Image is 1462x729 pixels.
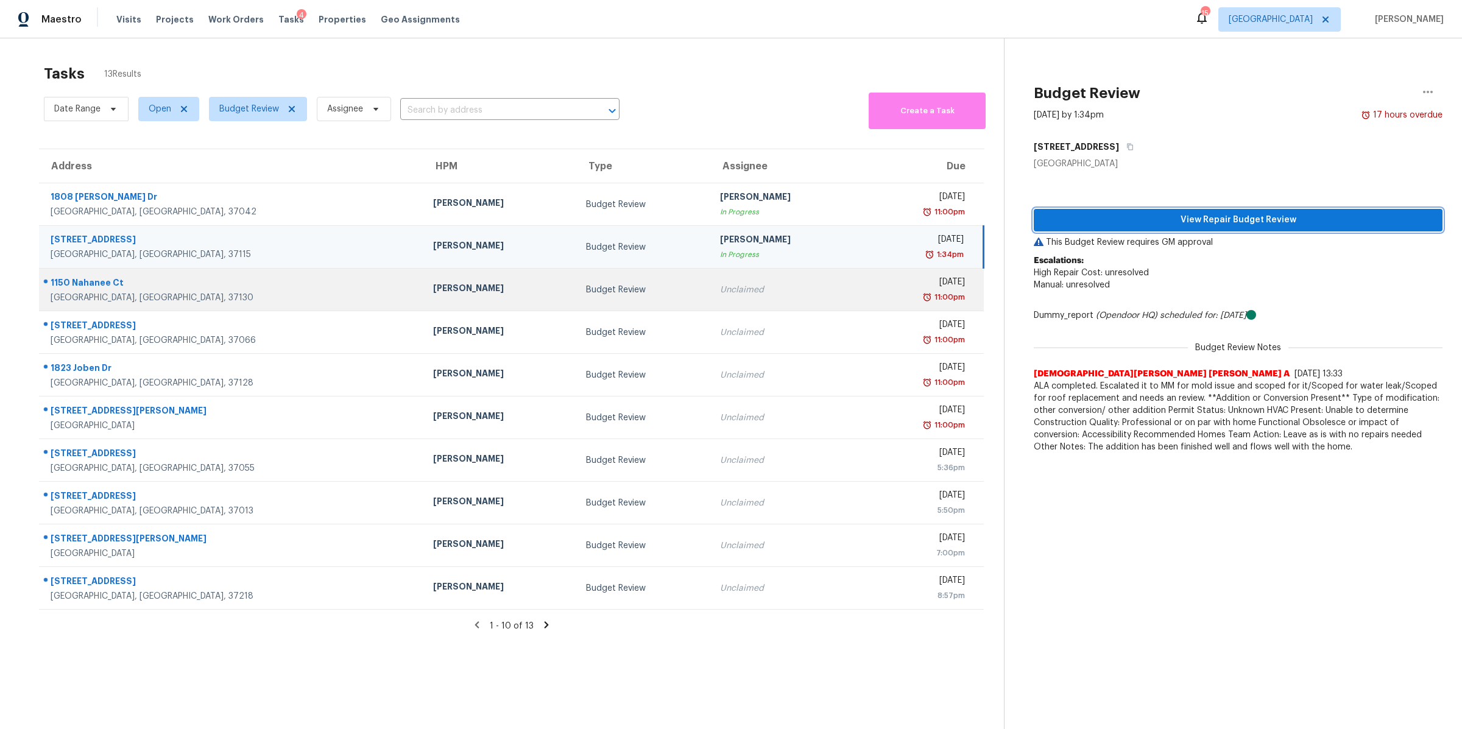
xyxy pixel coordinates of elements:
[720,454,853,467] div: Unclaimed
[720,369,853,381] div: Unclaimed
[51,490,414,505] div: [STREET_ADDRESS]
[54,103,101,115] span: Date Range
[922,376,932,389] img: Overdue Alarm Icon
[51,377,414,389] div: [GEOGRAPHIC_DATA], [GEOGRAPHIC_DATA], 37128
[586,326,701,339] div: Budget Review
[51,206,414,218] div: [GEOGRAPHIC_DATA], [GEOGRAPHIC_DATA], 37042
[586,540,701,552] div: Budget Review
[576,149,710,183] th: Type
[381,13,460,26] span: Geo Assignments
[433,453,567,468] div: [PERSON_NAME]
[1371,109,1443,121] div: 17 hours overdue
[932,419,965,431] div: 11:00pm
[720,540,853,552] div: Unclaimed
[1034,209,1443,231] button: View Repair Budget Review
[433,367,567,382] div: [PERSON_NAME]
[433,239,567,255] div: [PERSON_NAME]
[51,532,414,548] div: [STREET_ADDRESS][PERSON_NAME]
[433,538,567,553] div: [PERSON_NAME]
[720,582,853,594] div: Unclaimed
[104,68,141,80] span: 13 Results
[433,495,567,510] div: [PERSON_NAME]
[51,420,414,432] div: [GEOGRAPHIC_DATA]
[1034,256,1084,265] b: Escalations:
[875,104,980,118] span: Create a Task
[297,9,306,21] div: 4
[41,13,82,26] span: Maestro
[720,248,853,261] div: In Progress
[872,462,964,474] div: 5:36pm
[51,334,414,347] div: [GEOGRAPHIC_DATA], [GEOGRAPHIC_DATA], 37066
[400,101,585,120] input: Search by address
[922,206,932,218] img: Overdue Alarm Icon
[278,15,304,24] span: Tasks
[1201,7,1209,19] div: 15
[872,404,964,419] div: [DATE]
[156,13,194,26] span: Projects
[51,191,414,206] div: 1808 [PERSON_NAME] Dr
[1361,109,1371,121] img: Overdue Alarm Icon
[720,412,853,424] div: Unclaimed
[1034,109,1104,121] div: [DATE] by 1:34pm
[863,149,983,183] th: Due
[710,149,863,183] th: Assignee
[1034,236,1443,248] p: This Budget Review requires GM approval
[872,276,964,291] div: [DATE]
[423,149,576,183] th: HPM
[208,13,264,26] span: Work Orders
[1188,342,1288,354] span: Budget Review Notes
[319,13,366,26] span: Properties
[1034,281,1110,289] span: Manual: unresolved
[604,102,621,119] button: Open
[1034,158,1443,170] div: [GEOGRAPHIC_DATA]
[932,291,965,303] div: 11:00pm
[934,248,964,261] div: 1:34pm
[51,548,414,560] div: [GEOGRAPHIC_DATA]
[1096,311,1157,320] i: (Opendoor HQ)
[925,248,934,261] img: Overdue Alarm Icon
[932,334,965,346] div: 11:00pm
[433,580,567,596] div: [PERSON_NAME]
[1034,380,1443,453] span: ALA completed. Escalated it to MM for mold issue and scoped for it/Scoped for water leak/Scoped f...
[51,248,414,261] div: [GEOGRAPHIC_DATA], [GEOGRAPHIC_DATA], 37115
[872,361,964,376] div: [DATE]
[586,199,701,211] div: Budget Review
[433,197,567,212] div: [PERSON_NAME]
[869,93,986,129] button: Create a Task
[1370,13,1444,26] span: [PERSON_NAME]
[872,489,964,504] div: [DATE]
[51,575,414,590] div: [STREET_ADDRESS]
[39,149,423,183] th: Address
[490,622,534,630] span: 1 - 10 of 13
[586,412,701,424] div: Budget Review
[51,233,414,248] div: [STREET_ADDRESS]
[51,292,414,304] div: [GEOGRAPHIC_DATA], [GEOGRAPHIC_DATA], 37130
[51,319,414,334] div: [STREET_ADDRESS]
[327,103,363,115] span: Assignee
[116,13,141,26] span: Visits
[872,191,964,206] div: [DATE]
[44,68,85,80] h2: Tasks
[586,497,701,509] div: Budget Review
[51,447,414,462] div: [STREET_ADDRESS]
[720,206,853,218] div: In Progress
[872,547,964,559] div: 7:00pm
[720,497,853,509] div: Unclaimed
[433,325,567,340] div: [PERSON_NAME]
[872,574,964,590] div: [DATE]
[1034,269,1149,277] span: High Repair Cost: unresolved
[720,233,853,248] div: [PERSON_NAME]
[872,532,964,547] div: [DATE]
[51,462,414,474] div: [GEOGRAPHIC_DATA], [GEOGRAPHIC_DATA], 37055
[51,362,414,377] div: 1823 Joben Dr
[1034,368,1290,380] span: [DEMOGRAPHIC_DATA][PERSON_NAME] [PERSON_NAME] A
[872,504,964,516] div: 5:50pm
[872,446,964,462] div: [DATE]
[219,103,279,115] span: Budget Review
[433,410,567,425] div: [PERSON_NAME]
[1044,213,1433,228] span: View Repair Budget Review
[872,590,964,602] div: 8:57pm
[586,454,701,467] div: Budget Review
[872,319,964,334] div: [DATE]
[149,103,171,115] span: Open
